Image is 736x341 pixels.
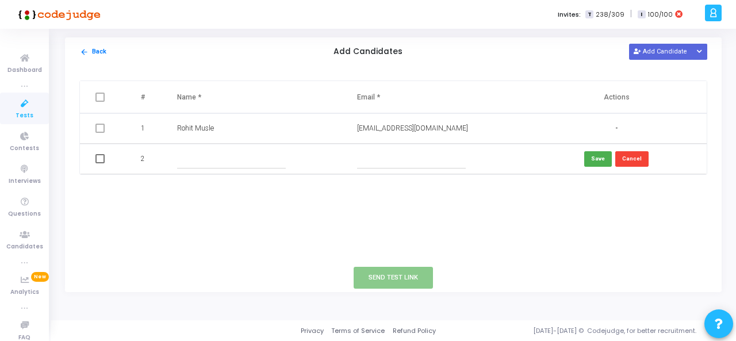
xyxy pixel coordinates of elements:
h5: Add Candidates [333,47,402,57]
span: Contests [10,144,39,154]
span: New [31,272,49,282]
img: logo [14,3,101,26]
div: Button group with nested dropdown [692,44,708,59]
button: Save [584,151,612,167]
a: Refund Policy [393,326,436,336]
label: Invites: [558,10,581,20]
span: 1 [141,123,145,133]
div: [DATE]-[DATE] © Codejudge, for better recruitment. [436,326,722,336]
a: Terms of Service [331,326,385,336]
span: [EMAIL_ADDRESS][DOMAIN_NAME] [357,124,468,132]
button: Cancel [615,151,649,167]
span: I [638,10,645,19]
button: Add Candidate [629,44,692,59]
th: Actions [526,81,707,113]
span: Analytics [10,288,39,297]
span: Tests [16,111,33,121]
span: - [615,124,618,133]
button: Back [79,47,107,58]
span: | [630,8,632,20]
span: Candidates [6,242,43,252]
mat-icon: arrow_back [80,48,89,56]
th: # [122,81,165,113]
span: Dashboard [7,66,42,75]
span: 100/100 [648,10,673,20]
span: T [585,10,593,19]
th: Email * [346,81,526,113]
span: 2 [141,154,145,164]
button: Send Test Link [354,267,433,288]
a: Privacy [301,326,324,336]
span: 238/309 [596,10,624,20]
th: Name * [166,81,346,113]
span: Questions [8,209,41,219]
span: Rohit Musle [177,124,214,132]
span: Interviews [9,177,41,186]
